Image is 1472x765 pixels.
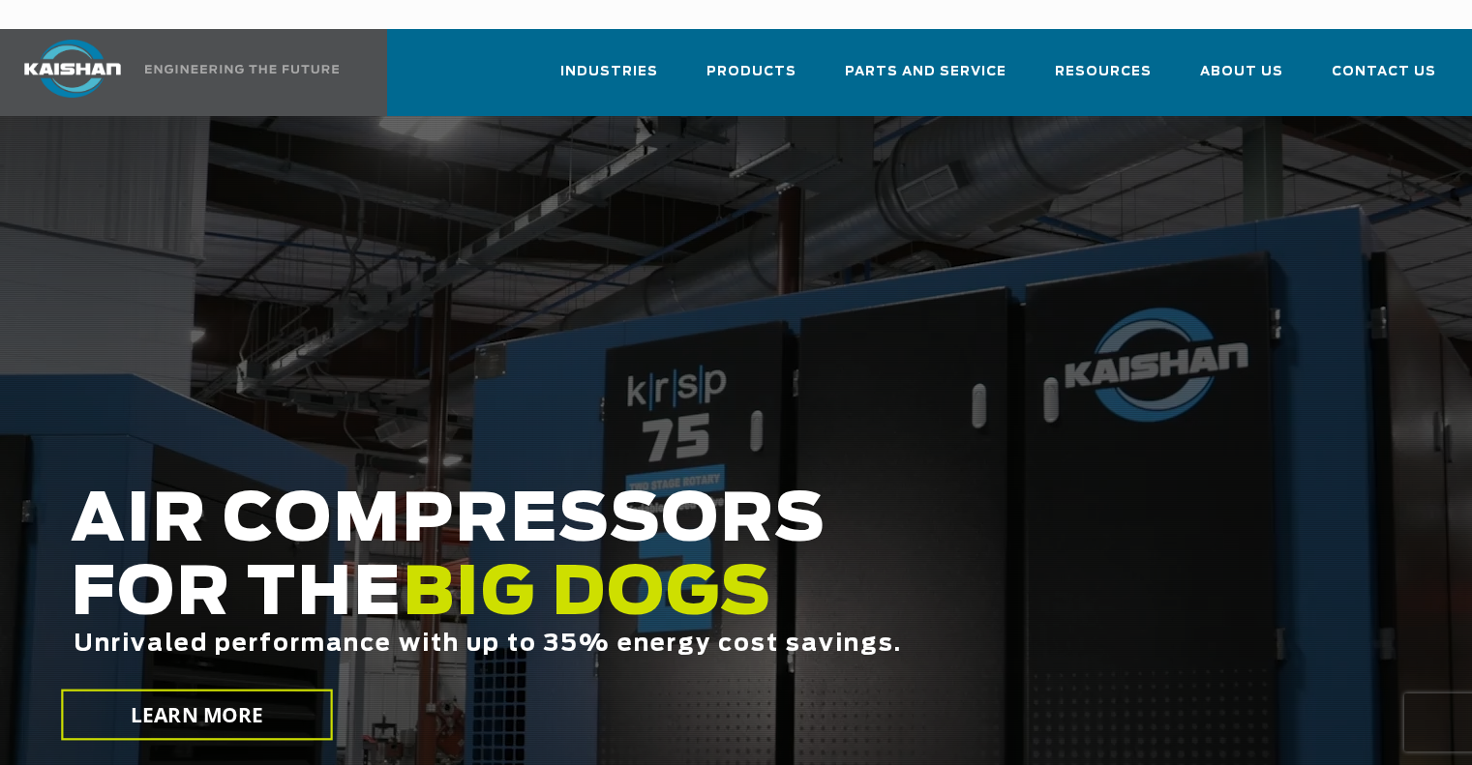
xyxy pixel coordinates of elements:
[71,485,1176,718] h2: AIR COMPRESSORS FOR THE
[74,633,902,656] span: Unrivaled performance with up to 35% energy cost savings.
[1055,61,1152,83] span: Resources
[1200,46,1283,112] a: About Us
[845,46,1006,112] a: Parts and Service
[1332,61,1436,83] span: Contact Us
[706,61,796,83] span: Products
[706,46,796,112] a: Products
[131,701,264,729] span: LEARN MORE
[145,65,339,74] img: Engineering the future
[560,46,658,112] a: Industries
[845,61,1006,83] span: Parts and Service
[61,690,333,741] a: LEARN MORE
[1200,61,1283,83] span: About Us
[1055,46,1152,112] a: Resources
[560,61,658,83] span: Industries
[403,562,772,628] span: BIG DOGS
[1332,46,1436,112] a: Contact Us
